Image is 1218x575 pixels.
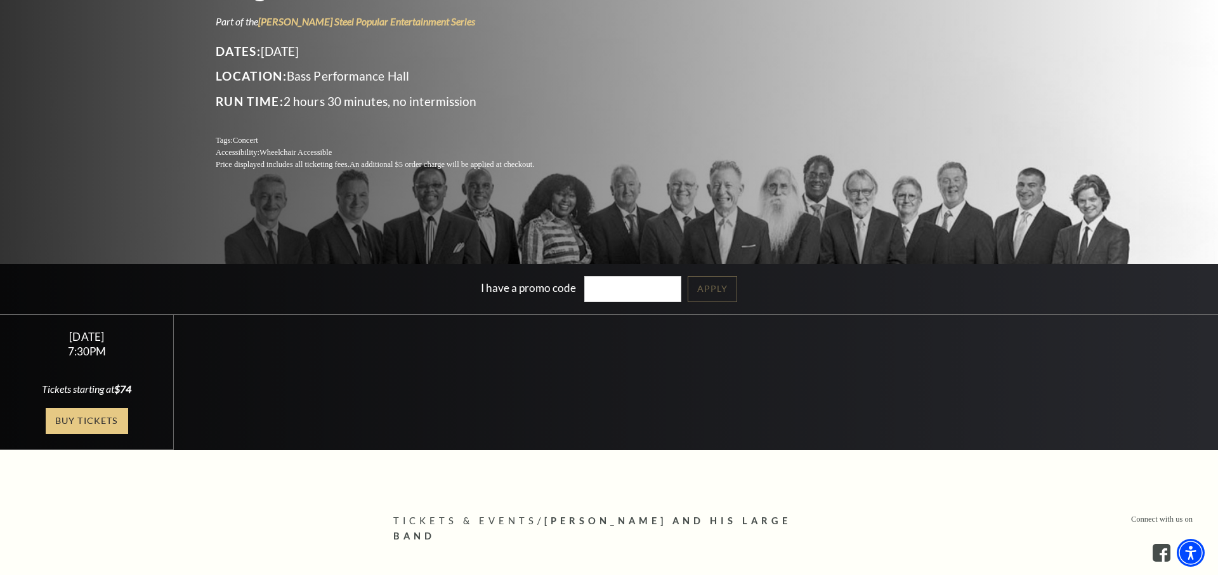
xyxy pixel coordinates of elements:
span: Run Time: [216,94,284,109]
label: I have a promo code [481,281,576,294]
p: 2 hours 30 minutes, no intermission [216,91,565,112]
a: Buy Tickets [46,408,128,434]
span: [PERSON_NAME] and his Large Band [393,515,791,542]
p: Part of the [216,15,565,29]
p: Accessibility: [216,147,565,159]
span: $74 [114,383,131,395]
p: Price displayed includes all ticketing fees. [216,159,565,171]
a: facebook - open in a new tab [1153,544,1170,562]
p: / [393,513,825,545]
span: Location: [216,69,287,83]
a: Irwin Steel Popular Entertainment Series - open in a new tab [258,15,475,27]
div: Tickets starting at [15,382,159,396]
div: 7:30PM [15,346,159,357]
div: [DATE] [15,330,159,343]
p: [DATE] [216,41,565,62]
p: Bass Performance Hall [216,66,565,86]
span: Tickets & Events [393,515,537,526]
p: Connect with us on [1131,513,1193,525]
span: Concert [233,136,258,145]
span: An additional $5 order charge will be applied at checkout. [350,160,534,169]
span: Wheelchair Accessible [259,148,332,157]
p: Tags: [216,135,565,147]
span: Dates: [216,44,261,58]
div: Accessibility Menu [1177,539,1205,567]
